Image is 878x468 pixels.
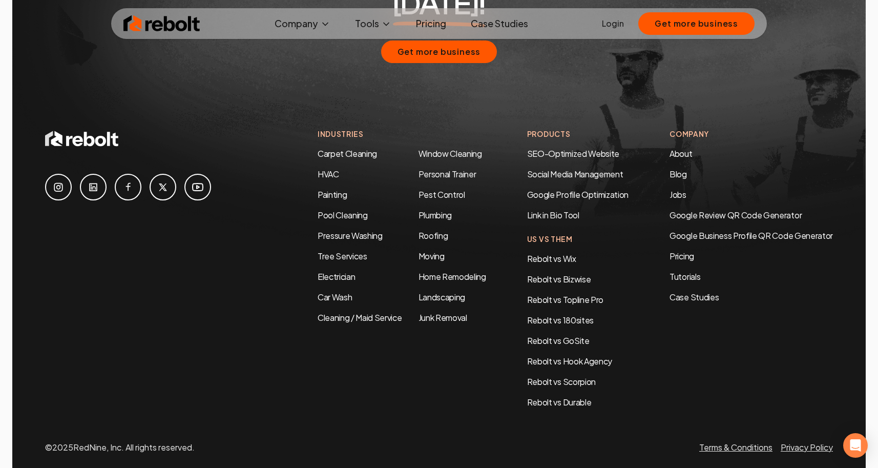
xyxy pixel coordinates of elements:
a: Pricing [408,13,454,34]
a: Tree Services [318,251,367,261]
a: Rebolt vs GoSite [527,335,590,346]
a: Rebolt vs Durable [527,397,592,408]
a: Case Studies [463,13,536,34]
button: Company [266,13,339,34]
a: Tutorials [670,271,833,283]
a: Window Cleaning [419,148,482,159]
h4: Us Vs Them [527,234,629,245]
a: Rebolt vs 180sites [527,315,594,325]
a: Cleaning / Maid Service [318,312,402,323]
a: Carpet Cleaning [318,148,377,159]
a: Landscaping [419,292,465,302]
a: Plumbing [419,210,452,220]
h4: Industries [318,129,486,139]
a: Car Wash [318,292,352,302]
a: Social Media Management [527,169,623,179]
a: Moving [419,251,445,261]
a: Terms & Conditions [699,442,772,453]
h4: Company [670,129,833,139]
a: Home Remodeling [419,271,486,282]
div: Open Intercom Messenger [843,433,868,458]
a: Blog [670,169,687,179]
p: © 2025 RedNine, Inc. All rights reserved. [45,441,195,454]
a: Junk Removal [419,312,467,323]
a: Rebolt vs Hook Agency [527,356,612,367]
a: Pest Control [419,189,465,200]
a: Pressure Washing [318,230,383,241]
button: Get more business [638,12,755,35]
a: Rebolt vs Topline Pro [527,294,603,305]
a: Roofing [419,230,448,241]
button: Tools [347,13,400,34]
h4: Products [527,129,629,139]
a: About [670,148,692,159]
a: Case Studies [670,291,833,303]
a: Pricing [670,250,833,262]
a: Privacy Policy [781,442,833,453]
a: SEO-Optimized Website [527,148,619,159]
a: Jobs [670,189,686,200]
a: Rebolt vs Wix [527,253,576,264]
button: Get more business [381,40,497,63]
a: Personal Trainer [419,169,476,179]
a: Pool Cleaning [318,210,368,220]
a: Google Review QR Code Generator [670,210,802,220]
a: Link in Bio Tool [527,210,579,220]
a: Painting [318,189,347,200]
a: Electrician [318,271,355,282]
a: Login [602,17,624,30]
img: Rebolt Logo [123,13,200,34]
a: Rebolt vs Bizwise [527,274,591,284]
a: Google Profile Optimization [527,189,629,200]
a: HVAC [318,169,339,179]
a: Rebolt vs Scorpion [527,376,596,387]
a: Google Business Profile QR Code Generator [670,230,833,241]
